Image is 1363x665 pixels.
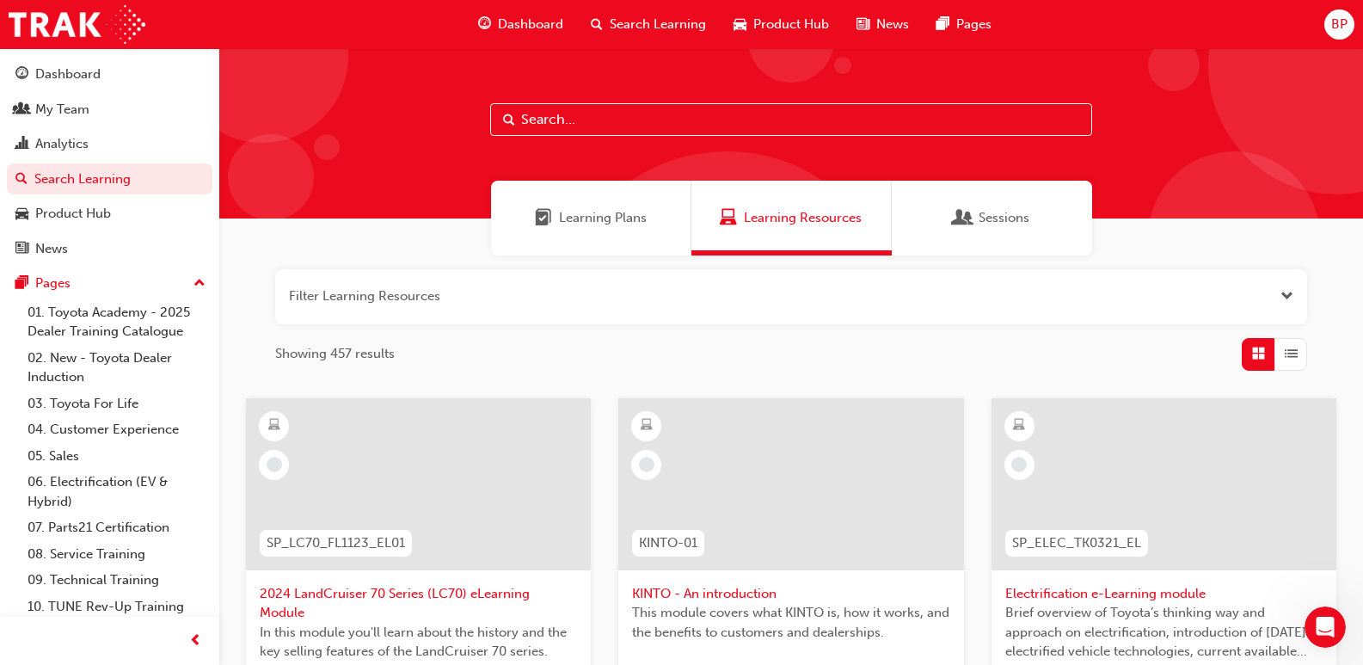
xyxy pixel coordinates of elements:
span: up-icon [193,273,206,295]
div: My Team [35,100,89,120]
span: KINTO-01 [639,533,697,553]
a: Dashboard [7,58,212,90]
span: prev-icon [189,631,202,652]
input: Search... [490,103,1092,136]
span: Learning Plans [559,208,647,228]
span: search-icon [15,172,28,188]
a: guage-iconDashboard [464,7,577,42]
a: 06. Electrification (EV & Hybrid) [21,469,212,514]
span: Sessions [955,208,972,228]
a: Learning PlansLearning Plans [491,181,691,256]
span: List [1285,344,1298,364]
span: 2024 LandCruiser 70 Series (LC70) eLearning Module [260,584,577,623]
iframe: Intercom live chat [1305,607,1346,648]
span: Electrification e-Learning module [1005,584,1323,604]
a: Search Learning [7,163,212,195]
span: guage-icon [478,14,491,35]
div: Pages [35,274,71,293]
span: learningRecordVerb_NONE-icon [1011,457,1027,472]
span: car-icon [15,206,28,222]
span: learningRecordVerb_NONE-icon [639,457,654,472]
a: pages-iconPages [923,7,1005,42]
div: News [35,239,68,259]
span: news-icon [856,14,869,35]
span: Learning Resources [744,208,862,228]
span: Search [503,110,515,130]
a: 10. TUNE Rev-Up Training [21,594,212,620]
a: 02. New - Toyota Dealer Induction [21,345,212,391]
span: Learning Resources [720,208,737,228]
a: Learning ResourcesLearning Resources [691,181,892,256]
div: Analytics [35,134,89,154]
span: News [876,15,909,34]
span: guage-icon [15,67,28,83]
span: learningRecordVerb_NONE-icon [267,457,282,472]
span: SP_LC70_FL1123_EL01 [267,533,405,553]
span: car-icon [734,14,746,35]
span: BP [1331,15,1348,34]
a: news-iconNews [843,7,923,42]
a: car-iconProduct Hub [720,7,843,42]
span: Pages [956,15,992,34]
a: News [7,233,212,265]
a: 03. Toyota For Life [21,391,212,417]
span: pages-icon [936,14,949,35]
img: Trak [9,5,145,44]
span: Product Hub [753,15,829,34]
a: 01. Toyota Academy - 2025 Dealer Training Catalogue [21,299,212,345]
a: search-iconSearch Learning [577,7,720,42]
span: Showing 457 results [275,344,395,364]
span: learningResourceType_ELEARNING-icon [641,415,653,437]
span: chart-icon [15,137,28,152]
a: 05. Sales [21,443,212,470]
span: news-icon [15,242,28,257]
a: 09. Technical Training [21,567,212,594]
span: KINTO - An introduction [632,584,949,604]
span: pages-icon [15,276,28,292]
span: This module covers what KINTO is, how it works, and the benefits to customers and dealerships. [632,603,949,642]
span: people-icon [15,102,28,118]
a: 07. Parts21 Certification [21,514,212,541]
button: Pages [7,268,212,299]
button: Open the filter [1280,286,1293,306]
span: SP_ELEC_TK0321_EL [1012,533,1141,553]
div: Dashboard [35,65,101,84]
span: Grid [1252,344,1265,364]
span: Learning Plans [535,208,552,228]
a: SessionsSessions [892,181,1092,256]
a: Product Hub [7,198,212,230]
button: BP [1324,9,1354,40]
a: Analytics [7,128,212,160]
a: 08. Service Training [21,541,212,568]
span: Search Learning [610,15,706,34]
span: learningResourceType_ELEARNING-icon [1013,415,1025,437]
span: Sessions [979,208,1029,228]
span: In this module you'll learn about the history and the key selling features of the LandCruiser 70 ... [260,623,577,662]
a: My Team [7,94,212,126]
span: search-icon [591,14,603,35]
div: Product Hub [35,204,111,224]
span: Dashboard [498,15,563,34]
a: 04. Customer Experience [21,416,212,443]
span: Brief overview of Toyota’s thinking way and approach on electrification, introduction of [DATE] e... [1005,603,1323,662]
button: DashboardMy TeamAnalyticsSearch LearningProduct HubNews [7,55,212,268]
span: learningResourceType_ELEARNING-icon [268,415,280,437]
